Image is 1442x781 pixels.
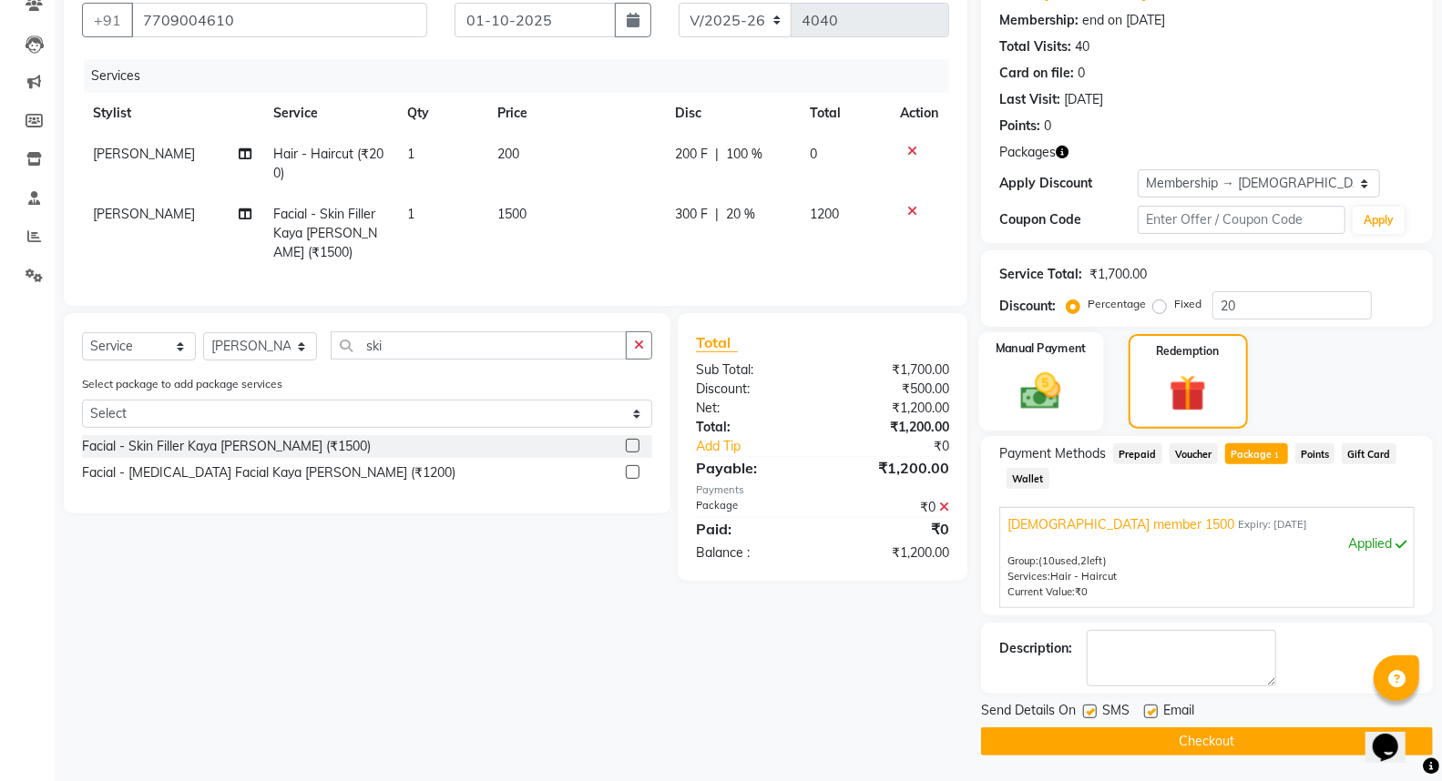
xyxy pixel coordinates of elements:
div: Discount: [682,380,823,399]
div: Coupon Code [999,210,1138,229]
button: Checkout [981,727,1433,756]
label: Percentage [1088,296,1146,312]
button: +91 [82,3,133,37]
div: ₹0 [823,498,963,517]
span: Group: [1007,554,1038,567]
span: Packages [999,143,1056,162]
div: Discount: [999,297,1056,316]
div: ₹1,200.00 [823,418,963,437]
span: 2 [1080,554,1087,567]
span: 200 F [675,145,708,164]
span: Email [1163,701,1194,724]
button: Apply [1353,207,1405,234]
div: [DATE] [1064,90,1103,109]
div: ₹1,200.00 [823,543,963,563]
div: Total: [682,418,823,437]
div: ₹1,200.00 [823,399,963,418]
span: 0 [810,146,817,162]
th: Stylist [82,93,262,134]
span: Send Details On [981,701,1076,724]
div: Facial - Skin Filler Kaya [PERSON_NAME] (₹1500) [82,437,371,456]
div: end on [DATE] [1082,11,1165,30]
div: 40 [1075,37,1089,56]
img: _gift.svg [1158,370,1218,416]
span: Current Value: [1007,585,1075,598]
div: Membership: [999,11,1079,30]
div: Apply Discount [999,174,1138,193]
span: Hair - Haircut [1050,570,1117,583]
span: [PERSON_NAME] [93,206,195,222]
span: Facial - Skin Filler Kaya [PERSON_NAME] (₹1500) [273,206,377,260]
span: 300 F [675,205,708,224]
div: ₹0 [823,518,963,540]
th: Total [799,93,889,134]
th: Action [889,93,949,134]
div: Card on file: [999,64,1074,83]
div: 0 [1078,64,1085,83]
label: Manual Payment [996,340,1087,357]
div: Total Visits: [999,37,1071,56]
div: Service Total: [999,265,1082,284]
div: ₹1,700.00 [1089,265,1147,284]
div: 0 [1044,117,1051,136]
div: ₹500.00 [823,380,963,399]
iframe: chat widget [1365,708,1424,763]
div: Description: [999,639,1072,658]
span: Payment Methods [999,444,1106,463]
div: Facial - [MEDICAL_DATA] Facial Kaya [PERSON_NAME] (₹1200) [82,463,455,482]
div: Balance : [682,543,823,563]
div: Paid: [682,518,823,540]
span: Services: [1007,570,1050,583]
div: Sub Total: [682,360,823,380]
img: _cash.svg [1008,368,1073,414]
label: Fixed [1174,296,1202,312]
th: Qty [396,93,486,134]
span: Expiry: [DATE] [1238,517,1307,532]
div: Points: [999,117,1040,136]
th: Disc [664,93,799,134]
div: Last Visit: [999,90,1060,109]
th: Price [486,93,664,134]
span: 100 % [726,145,762,164]
span: Total [696,333,738,352]
span: Points [1295,443,1335,464]
input: Enter Offer / Coupon Code [1138,206,1345,234]
input: Search or Scan [331,331,627,360]
div: ₹1,200.00 [823,457,963,479]
label: Redemption [1157,343,1220,360]
input: Search by Name/Mobile/Email/Code [131,3,427,37]
div: Payments [696,482,949,498]
span: 200 [497,146,519,162]
div: Payable: [682,457,823,479]
div: Package [682,498,823,517]
span: 1500 [497,206,527,222]
span: 1 [407,146,414,162]
span: [PERSON_NAME] [93,146,195,162]
span: 1200 [810,206,839,222]
span: Hair - Haircut (₹200) [273,146,384,181]
span: 20 % [726,205,755,224]
div: Services [84,59,963,93]
span: 1 [407,206,414,222]
span: (10 [1038,554,1055,567]
span: used, left) [1038,554,1107,567]
th: Service [262,93,397,134]
div: Net: [682,399,823,418]
div: ₹1,700.00 [823,360,963,380]
span: 1 [1272,451,1282,461]
span: Voucher [1170,443,1218,464]
label: Select package to add package services [82,376,282,392]
span: | [715,205,719,224]
span: Gift Card [1342,443,1396,464]
a: Add Tip [682,437,845,456]
span: Wallet [1007,468,1049,489]
span: [DEMOGRAPHIC_DATA] member 1500 [1007,515,1234,534]
div: Applied [1007,534,1406,553]
span: SMS [1102,701,1130,724]
div: ₹0 [846,437,963,456]
span: Prepaid [1113,443,1162,464]
span: | [715,145,719,164]
span: ₹0 [1075,585,1088,598]
span: Package [1225,443,1288,464]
